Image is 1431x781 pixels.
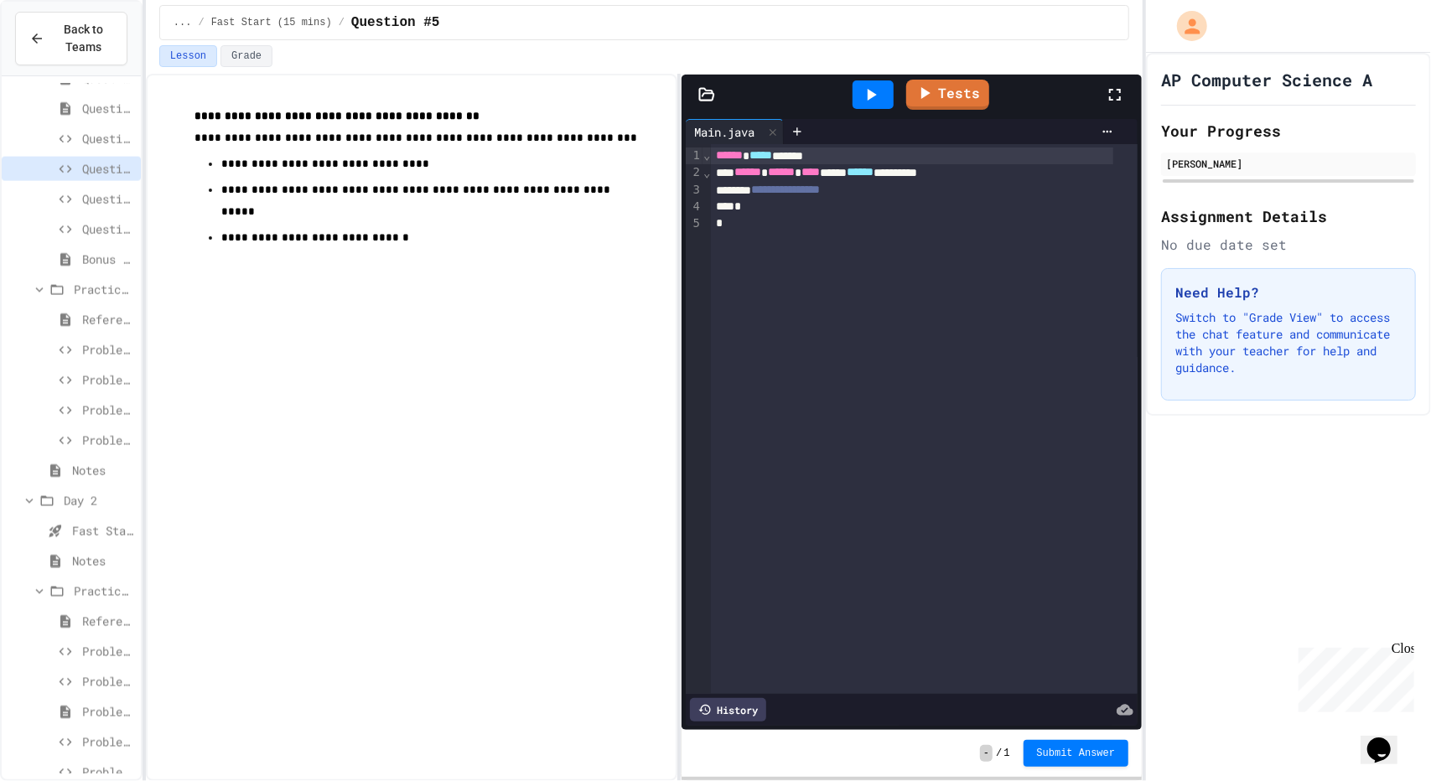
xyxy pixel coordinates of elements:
[1161,235,1416,255] div: No due date set
[351,13,440,33] span: Question #5
[82,643,134,660] span: Problem 1: Random number between 1-100
[82,401,134,419] span: Problem 3: Library Growth
[74,582,134,600] span: Practice (15 mins)
[1024,740,1129,767] button: Submit Answer
[82,341,134,359] span: Problem 1: Book Rating Difference
[980,745,993,762] span: -
[72,522,134,540] span: Fast Start - Quiz
[82,160,134,178] span: Question #5
[1166,156,1411,171] div: [PERSON_NAME]
[686,182,703,199] div: 3
[82,703,134,721] span: Problem 3: Running programs
[1175,282,1402,303] h3: Need Help?
[82,130,134,147] span: Question #4
[996,747,1002,760] span: /
[211,16,332,29] span: Fast Start (15 mins)
[199,16,205,29] span: /
[1161,68,1372,91] h1: AP Computer Science A
[686,164,703,181] div: 2
[1361,714,1414,764] iframe: chat widget
[82,190,134,208] span: Question #6
[339,16,345,29] span: /
[82,673,134,690] span: Problem 2: Random integer between 25-75
[82,733,134,751] span: Problem 4
[1161,119,1416,142] h2: Your Progress
[690,698,766,722] div: History
[703,148,711,162] span: Fold line
[7,7,116,106] div: Chat with us now!Close
[686,215,703,232] div: 5
[1003,747,1009,760] span: 1
[686,147,703,164] div: 1
[906,80,989,110] a: Tests
[1159,7,1211,45] div: My Account
[82,371,134,389] span: Problem 2: Page Count Comparison
[703,166,711,179] span: Fold line
[686,123,763,141] div: Main.java
[220,45,272,67] button: Grade
[1292,641,1414,712] iframe: chat widget
[82,432,134,449] span: Problem 4: Author’s Reach
[686,119,784,144] div: Main.java
[1175,309,1402,376] p: Switch to "Grade View" to access the chat feature and communicate with your teacher for help and ...
[686,199,703,215] div: 4
[72,462,134,479] span: Notes
[82,613,134,630] span: Reference link
[82,763,134,781] span: Problem 5
[159,45,217,67] button: Lesson
[64,492,134,509] span: Day 2
[82,100,134,117] span: Question #3
[54,21,113,56] span: Back to Teams
[15,12,127,65] button: Back to Teams
[74,281,134,298] span: Practice (10 mins)
[174,16,192,29] span: ...
[72,552,134,570] span: Notes
[1161,204,1416,228] h2: Assignment Details
[82,251,134,268] span: Bonus Question
[82,311,134,328] span: Reference link
[1037,747,1116,760] span: Submit Answer
[82,220,134,238] span: Question #7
